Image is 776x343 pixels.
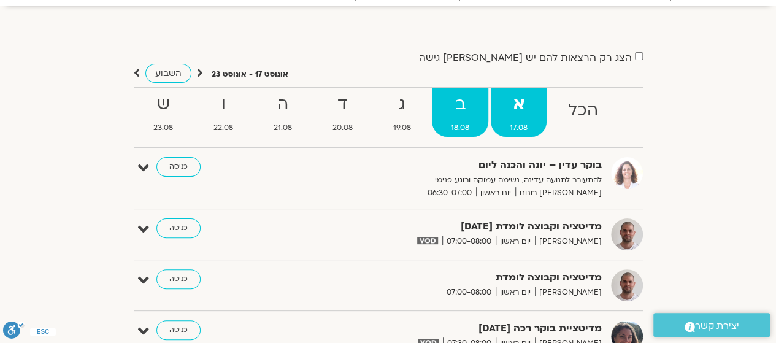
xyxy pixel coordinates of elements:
a: ב18.08 [432,88,488,137]
strong: מדיטציית בוקר רכה [DATE] [301,320,602,337]
a: ד20.08 [313,88,372,137]
strong: מדיטציה וקבוצה לומדת [DATE] [301,218,602,235]
span: יום ראשון [496,286,535,299]
a: כניסה [156,218,201,238]
span: 20.08 [313,121,372,134]
p: להתעורר לתנועה עדינה, נשימה עמוקה ורוגע פנימי [301,174,602,187]
strong: ו [194,91,252,118]
a: ג19.08 [374,88,430,137]
span: [PERSON_NAME] [535,286,602,299]
a: א17.08 [491,88,547,137]
a: ה21.08 [255,88,311,137]
img: vodicon [417,237,437,244]
strong: ש [135,91,193,118]
a: כניסה [156,157,201,177]
strong: הכל [549,97,617,125]
span: 21.08 [255,121,311,134]
span: השבוע [155,67,182,79]
strong: ב [432,91,488,118]
strong: ד [313,91,372,118]
a: יצירת קשר [653,313,770,337]
span: יום ראשון [476,187,515,199]
span: 22.08 [194,121,252,134]
span: 23.08 [135,121,193,134]
span: [PERSON_NAME] [535,235,602,248]
span: [PERSON_NAME] רוחם [515,187,602,199]
a: כניסה [156,269,201,289]
span: יום ראשון [496,235,535,248]
strong: בוקר עדין – יוגה והכנה ליום [301,157,602,174]
a: השבוע [145,64,191,83]
a: ש23.08 [135,88,193,137]
span: 07:00-08:00 [442,286,496,299]
span: יצירת קשר [695,318,739,334]
label: הצג רק הרצאות להם יש [PERSON_NAME] גישה [419,52,632,63]
p: אוגוסט 17 - אוגוסט 23 [212,68,288,81]
strong: ג [374,91,430,118]
a: הכל [549,88,617,137]
strong: א [491,91,547,118]
span: 06:30-07:00 [423,187,476,199]
a: כניסה [156,320,201,340]
span: 07:00-08:00 [442,235,496,248]
strong: מדיטציה וקבוצה לומדת [301,269,602,286]
a: ו22.08 [194,88,252,137]
span: 17.08 [491,121,547,134]
span: 18.08 [432,121,488,134]
span: 19.08 [374,121,430,134]
strong: ה [255,91,311,118]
